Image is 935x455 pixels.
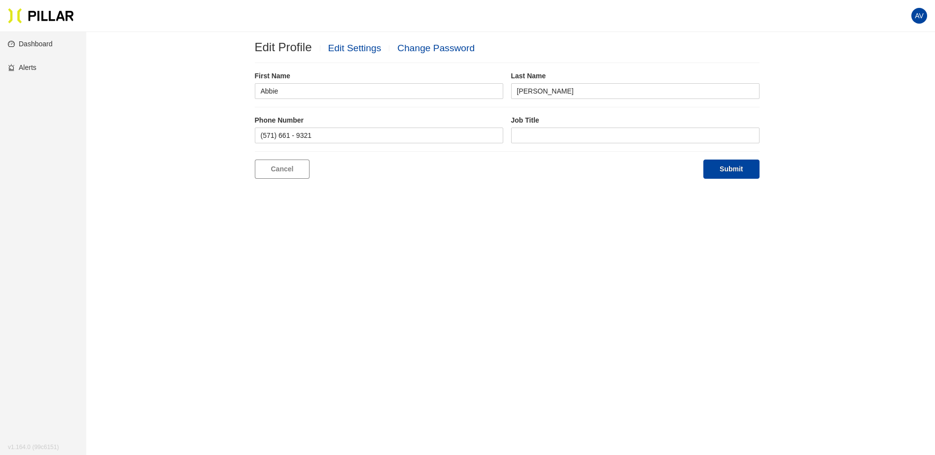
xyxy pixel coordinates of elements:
[8,8,74,24] img: Pillar Technologies
[328,43,381,53] a: Edit Settings
[915,8,924,24] span: AV
[255,71,503,81] label: First Name
[511,71,760,81] label: Last Name
[511,115,760,126] label: Job Title
[397,43,475,53] a: Change Password
[703,160,759,179] button: Submit
[8,64,36,71] a: alertAlerts
[255,115,503,126] label: Phone Number
[255,160,310,179] a: Cancel
[8,40,53,48] a: dashboardDashboard
[255,40,760,55] h2: Edit Profile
